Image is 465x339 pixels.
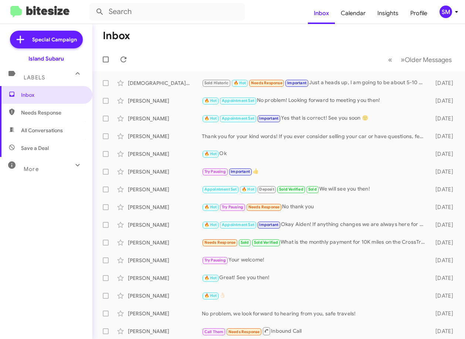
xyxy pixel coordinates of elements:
[202,150,429,158] div: Ok
[128,97,202,105] div: [PERSON_NAME]
[21,91,84,99] span: Inbox
[202,133,429,140] div: Thank you for your kind words! If you ever consider selling your car or have questions, feel free...
[335,3,371,24] a: Calendar
[21,144,49,152] span: Save a Deal
[202,96,429,105] div: No problem! Looking forward to meeting you then!
[128,133,202,140] div: [PERSON_NAME]
[128,168,202,175] div: [PERSON_NAME]
[128,328,202,335] div: [PERSON_NAME]
[404,3,433,24] a: Profile
[439,6,452,18] div: SM
[222,98,254,103] span: Appointment Set
[429,257,459,264] div: [DATE]
[388,55,392,64] span: «
[259,116,278,121] span: Important
[103,30,130,42] h1: Inbox
[128,274,202,282] div: [PERSON_NAME]
[204,151,217,156] span: 🔥 Hot
[202,256,429,264] div: Your welcome!
[128,239,202,246] div: [PERSON_NAME]
[202,203,429,211] div: No thank you
[433,6,457,18] button: SM
[242,187,254,192] span: 🔥 Hot
[429,115,459,122] div: [DATE]
[429,97,459,105] div: [DATE]
[429,310,459,317] div: [DATE]
[128,221,202,229] div: [PERSON_NAME]
[248,205,280,209] span: Needs Response
[128,186,202,193] div: [PERSON_NAME]
[429,79,459,87] div: [DATE]
[234,81,246,85] span: 🔥 Hot
[287,81,306,85] span: Important
[204,81,229,85] span: Sold Historic
[202,326,429,336] div: Inbound Call
[21,127,63,134] span: All Conversations
[28,55,64,62] div: Island Subaru
[308,3,335,24] a: Inbox
[251,81,282,85] span: Needs Response
[429,221,459,229] div: [DATE]
[204,187,237,192] span: Appointment Set
[128,79,202,87] div: [DEMOGRAPHIC_DATA][PERSON_NAME]
[128,203,202,211] div: [PERSON_NAME]
[384,52,456,67] nav: Page navigation example
[32,36,77,43] span: Special Campaign
[429,239,459,246] div: [DATE]
[204,222,217,227] span: 🔥 Hot
[204,116,217,121] span: 🔥 Hot
[21,109,84,116] span: Needs Response
[308,187,317,192] span: Sold
[128,115,202,122] div: [PERSON_NAME]
[202,291,429,300] div: 👌🏻
[429,150,459,158] div: [DATE]
[89,3,245,21] input: Search
[222,205,243,209] span: Try Pausing
[204,293,217,298] span: 🔥 Hot
[259,222,278,227] span: Important
[384,52,397,67] button: Previous
[204,98,217,103] span: 🔥 Hot
[202,185,429,194] div: We will see you then!
[279,187,303,192] span: Sold Verified
[202,238,429,247] div: What is the monthly payment for 10K miles on the CrossTrek...
[429,274,459,282] div: [DATE]
[202,79,429,87] div: Just a heads up, I am going to be about 5-10 min late
[231,169,250,174] span: Important
[202,220,429,229] div: Okay Aiden! If anything changes we are always here for you.
[401,55,405,64] span: »
[429,168,459,175] div: [DATE]
[429,203,459,211] div: [DATE]
[202,274,429,282] div: Great! See you then!
[204,205,217,209] span: 🔥 Hot
[405,56,452,64] span: Older Messages
[10,31,83,48] a: Special Campaign
[24,74,45,81] span: Labels
[429,133,459,140] div: [DATE]
[128,292,202,299] div: [PERSON_NAME]
[202,310,429,317] div: No problem, we look forward to hearing from you, safe travels!
[24,166,39,172] span: More
[222,222,254,227] span: Appointment Set
[128,257,202,264] div: [PERSON_NAME]
[429,328,459,335] div: [DATE]
[254,240,278,245] span: Sold Verified
[371,3,404,24] a: Insights
[228,329,260,334] span: Needs Response
[429,186,459,193] div: [DATE]
[429,292,459,299] div: [DATE]
[222,116,254,121] span: Appointment Set
[241,240,249,245] span: Sold
[396,52,456,67] button: Next
[204,275,217,280] span: 🔥 Hot
[128,150,202,158] div: [PERSON_NAME]
[204,329,224,334] span: Call Them
[202,114,429,123] div: Yes that is correct! See you soon 🙂
[204,258,226,263] span: Try Pausing
[259,187,274,192] span: Deposit
[202,167,429,176] div: 👍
